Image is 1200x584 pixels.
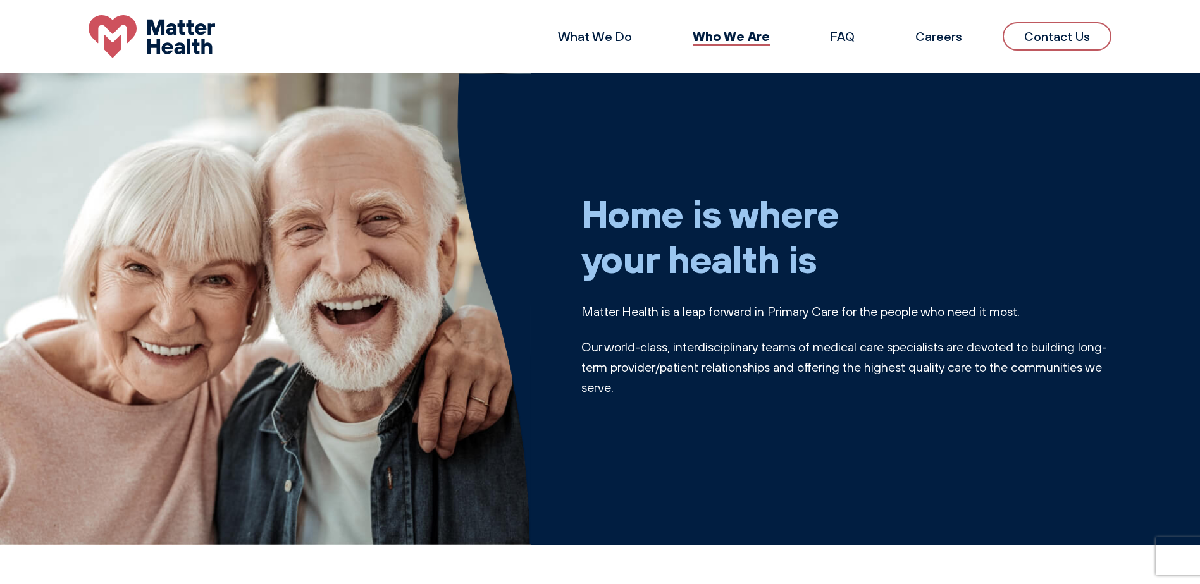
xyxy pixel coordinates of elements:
[558,28,632,44] a: What We Do
[693,28,770,44] a: Who We Are
[581,190,1112,281] h1: Home is where your health is
[581,337,1112,398] p: Our world-class, interdisciplinary teams of medical care specialists are devoted to building long...
[915,28,962,44] a: Careers
[581,301,1112,322] p: Matter Health is a leap forward in Primary Care for the people who need it most.
[831,28,855,44] a: FAQ
[1003,22,1111,51] a: Contact Us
